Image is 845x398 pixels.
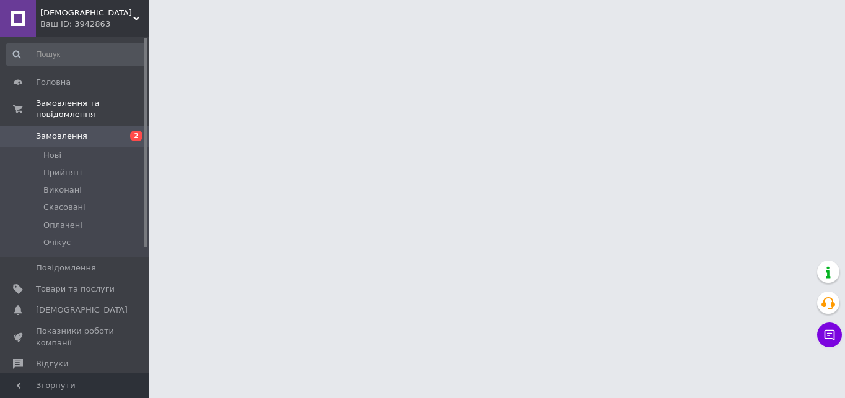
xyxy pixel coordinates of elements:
span: Повідомлення [36,262,96,274]
span: Скасовані [43,202,85,213]
button: Чат з покупцем [817,322,842,347]
div: Ваш ID: 3942863 [40,19,149,30]
span: Замовлення та повідомлення [36,98,149,120]
span: Головна [36,77,71,88]
span: Товари та послуги [36,283,115,295]
span: Очікує [43,237,71,248]
input: Пошук [6,43,146,66]
span: Показники роботи компанії [36,326,115,348]
span: Прийняті [43,167,82,178]
span: Оплачені [43,220,82,231]
span: Виконані [43,184,82,196]
span: Замовлення [36,131,87,142]
span: 2 [130,131,142,141]
span: Відгуки [36,358,68,370]
span: Рампа [40,7,133,19]
span: [DEMOGRAPHIC_DATA] [36,305,128,316]
span: Нові [43,150,61,161]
